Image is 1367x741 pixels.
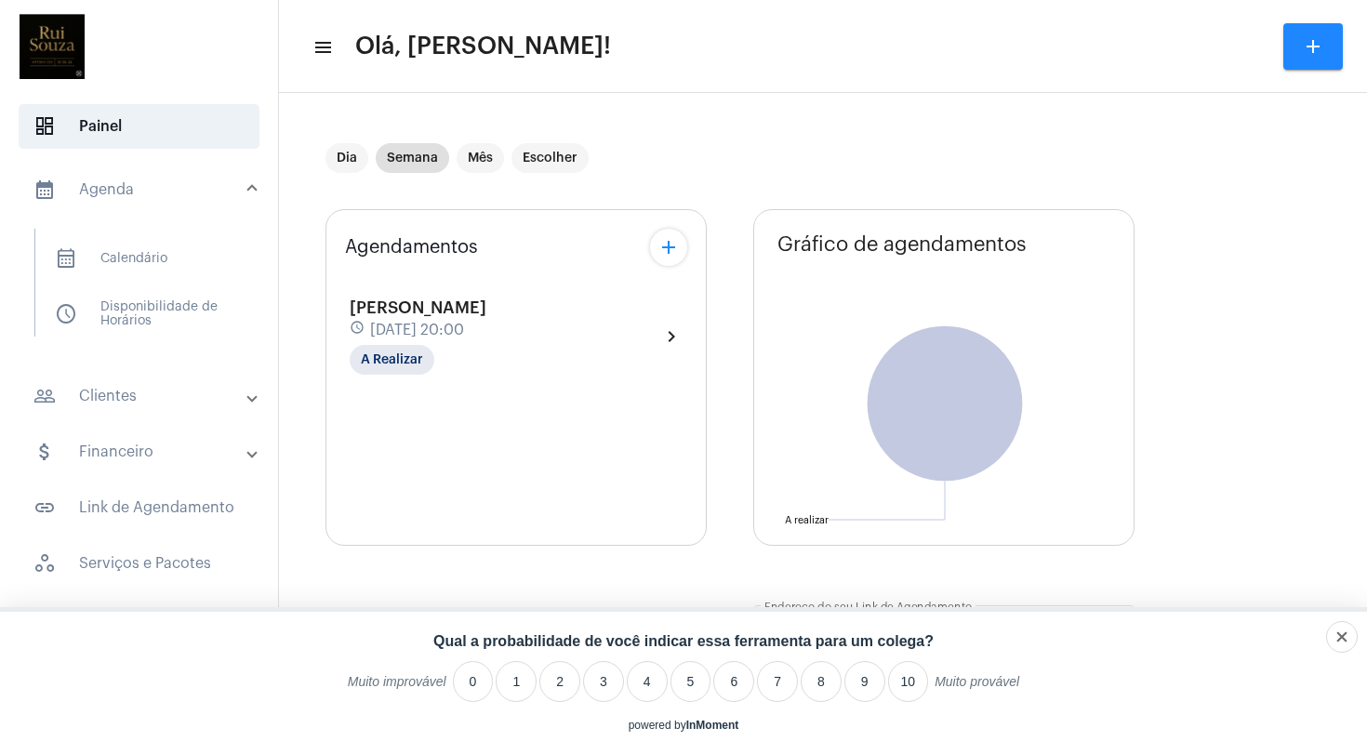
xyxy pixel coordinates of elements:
[686,719,739,732] a: InMoment
[1302,35,1324,58] mat-icon: add
[539,661,580,702] li: 2
[453,661,494,702] li: 0
[11,374,278,418] mat-expansion-panel-header: sidenav iconClientes
[888,661,929,702] li: 10
[496,661,537,702] li: 1
[713,661,754,702] li: 6
[370,322,464,338] span: [DATE] 20:00
[785,515,829,525] text: A realizar
[660,325,683,348] mat-icon: chevron_right
[33,385,56,407] mat-icon: sidenav icon
[511,143,589,173] mat-chip: Escolher
[11,219,278,363] div: sidenav iconAgenda
[325,143,368,173] mat-chip: Dia
[457,143,504,173] mat-chip: Mês
[627,661,668,702] li: 4
[40,292,236,337] span: Disponibilidade de Horários
[33,552,56,575] span: sidenav icon
[777,233,1027,256] span: Gráfico de agendamentos
[19,597,259,642] span: Automações
[33,441,248,463] mat-panel-title: Financeiro
[345,237,478,258] span: Agendamentos
[1326,621,1358,653] div: Close survey
[55,247,77,270] span: sidenav icon
[11,430,278,474] mat-expansion-panel-header: sidenav iconFinanceiro
[33,441,56,463] mat-icon: sidenav icon
[629,719,739,732] div: powered by inmoment
[670,661,711,702] li: 5
[657,236,680,258] mat-icon: add
[801,661,842,702] li: 8
[33,496,56,519] mat-icon: sidenav icon
[33,385,248,407] mat-panel-title: Clientes
[15,9,89,84] img: ccb5d41e-0bfb-24d3-bef9-e6538bf4521d.jpeg
[350,320,366,340] mat-icon: schedule
[312,36,331,59] mat-icon: sidenav icon
[33,179,56,201] mat-icon: sidenav icon
[583,661,624,702] li: 3
[33,179,248,201] mat-panel-title: Agenda
[55,303,77,325] span: sidenav icon
[350,345,434,375] mat-chip: A Realizar
[40,236,236,281] span: Calendário
[350,299,486,316] span: [PERSON_NAME]
[355,32,611,61] span: Olá, [PERSON_NAME]!
[757,661,798,702] li: 7
[844,661,885,702] li: 9
[19,541,259,586] span: Serviços e Pacotes
[348,674,446,702] label: Muito improvável
[935,674,1019,702] label: Muito provável
[376,143,449,173] mat-chip: Semana
[19,104,259,149] span: Painel
[19,485,259,530] span: Link de Agendamento
[33,115,56,138] span: sidenav icon
[11,160,278,219] mat-expansion-panel-header: sidenav iconAgenda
